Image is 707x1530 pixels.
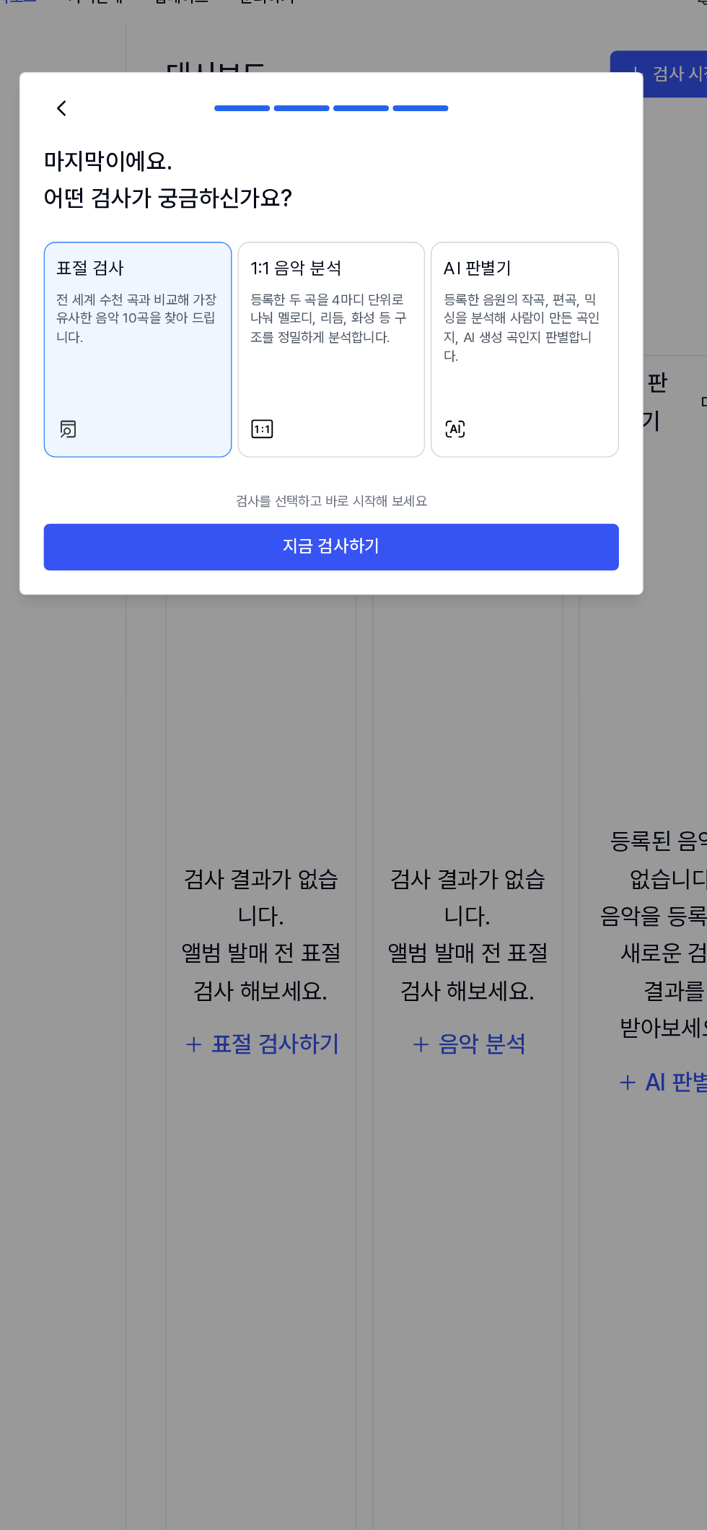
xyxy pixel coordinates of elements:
[294,211,414,232] div: 1:1 음악 분석
[427,202,566,362] button: AI 판별기등록한 음원의 작곡, 편곡, 믹싱을 분석해 사람이 만든 곡인지, AI 생성 곡인지 판별합니다.
[141,202,280,362] button: 표절 검사전 세계 수천 곡과 비교해 가장 유사한 음악 10곡을 찾아 드립니다.
[141,129,566,185] h1: 마지막이에요. 어떤 검사가 궁금하신가요?
[141,379,566,411] p: 검사를 선택하고 바로 시작해 보세요
[436,211,557,232] div: AI 판별기
[294,238,414,281] p: 등록한 두 곡을 4마디 단위로 나눠 멜로디, 리듬, 화성 등 구조를 정밀하게 분석합니다.
[150,211,271,232] div: 표절 검사
[284,202,423,362] button: 1:1 음악 분석등록한 두 곡을 4마디 단위로 나눠 멜로디, 리듬, 화성 등 구조를 정밀하게 분석합니다.
[141,411,566,445] button: 지금 검사하기
[150,238,271,281] p: 전 세계 수천 곡과 비교해 가장 유사한 음악 10곡을 찾아 드립니다.
[436,238,557,294] p: 등록한 음원의 작곡, 편곡, 믹싱을 분석해 사람이 만든 곡인지, AI 생성 곡인지 판별합니다.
